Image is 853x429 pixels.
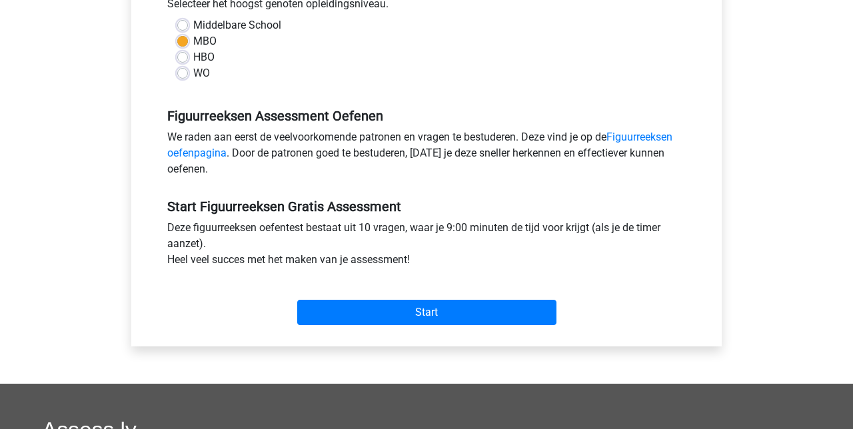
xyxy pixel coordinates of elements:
div: Deze figuurreeksen oefentest bestaat uit 10 vragen, waar je 9:00 minuten de tijd voor krijgt (als... [157,220,696,273]
input: Start [297,300,556,325]
label: Middelbare School [193,17,281,33]
label: MBO [193,33,217,49]
label: HBO [193,49,215,65]
h5: Figuurreeksen Assessment Oefenen [167,108,686,124]
div: We raden aan eerst de veelvoorkomende patronen en vragen te bestuderen. Deze vind je op de . Door... [157,129,696,183]
label: WO [193,65,210,81]
h5: Start Figuurreeksen Gratis Assessment [167,199,686,214]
